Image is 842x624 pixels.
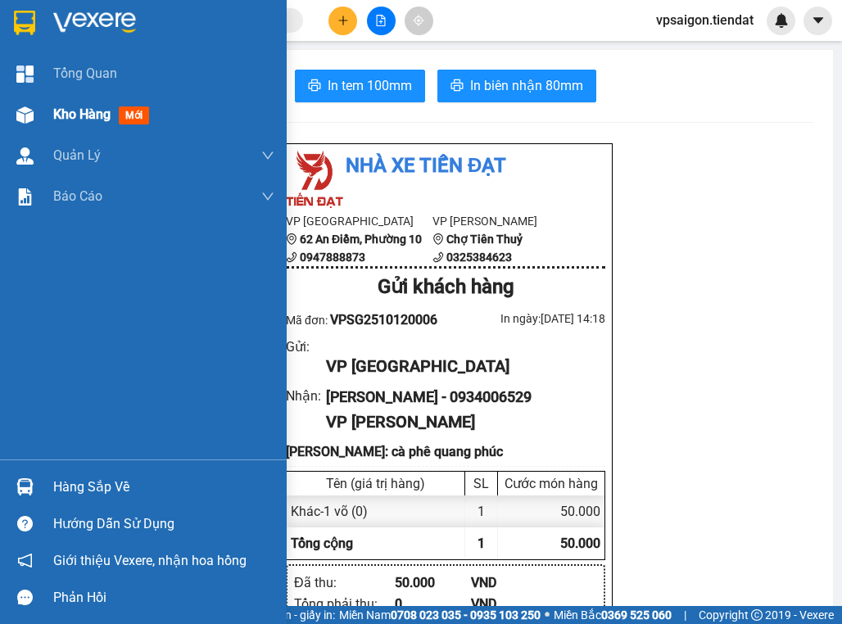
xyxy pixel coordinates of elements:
span: DĐ: [192,102,215,120]
span: Khác - 1 võ (0) [291,504,368,519]
span: plus [337,15,349,26]
img: solution-icon [16,188,34,206]
div: VP [PERSON_NAME] [326,409,592,435]
span: In biên nhận 80mm [470,75,583,96]
img: logo.jpg [286,151,343,208]
button: printerIn tem 100mm [295,70,425,102]
li: Nhà xe Tiến Đạt [286,151,605,182]
img: logo-vxr [14,11,35,35]
div: SL [469,476,493,491]
img: icon-new-feature [774,13,789,28]
span: Miền Nam [339,606,541,624]
span: In tem 100mm [328,75,412,96]
div: VP [GEOGRAPHIC_DATA] [326,354,592,379]
span: cà phê quang phúc [192,93,321,151]
span: | [684,606,686,624]
span: phone [286,251,297,263]
div: VND [471,594,547,614]
div: VND [471,572,547,593]
div: Cước món hàng [502,476,600,491]
div: [GEOGRAPHIC_DATA] [14,14,180,51]
span: vpsaigon.tiendat [643,10,767,30]
span: mới [119,106,149,124]
button: file-add [367,7,396,35]
div: [PERSON_NAME] [192,14,323,51]
b: 0947888873 [300,251,365,264]
div: 50.000 [395,572,471,593]
span: aim [413,15,424,26]
span: Nhận: [192,14,231,31]
span: Báo cáo [53,186,102,206]
span: printer [308,79,321,94]
div: 50.000 [498,495,604,527]
div: Hàng sắp về [53,475,274,500]
div: Tổng phải thu : [294,594,395,614]
b: 0325384623 [446,251,512,264]
span: Kho hàng [53,106,111,122]
span: caret-down [811,13,826,28]
span: notification [17,553,33,568]
button: aim [405,7,433,35]
div: Tên (giá trị hàng) [291,476,460,491]
span: copyright [751,609,763,621]
b: Chợ Tiên Thuỷ [446,233,523,246]
img: warehouse-icon [16,478,34,495]
span: ⚪️ [545,612,550,618]
div: Nhận : [286,386,326,406]
div: Đã thu : [294,572,395,593]
strong: 0369 525 060 [601,608,672,622]
div: Phản hồi [53,586,274,610]
b: 62 An Điềm, Phường 10 [300,233,422,246]
span: Tổng cộng [291,536,353,551]
span: down [261,190,274,203]
span: message [17,590,33,605]
span: 50.000 [560,536,600,551]
span: printer [450,79,464,94]
img: warehouse-icon [16,106,34,124]
button: plus [328,7,357,35]
span: environment [286,233,297,245]
span: 1 [478,536,485,551]
span: environment [432,233,444,245]
span: Gửi: [14,14,39,31]
div: Gửi khách hàng [286,272,605,303]
span: Miền Bắc [554,606,672,624]
img: warehouse-icon [16,147,34,165]
div: Hướng dẫn sử dụng [53,512,274,536]
span: Quản Lý [53,145,101,165]
span: VPSG2510120006 [330,312,437,328]
button: caret-down [804,7,832,35]
div: Gửi : [286,337,326,357]
span: down [261,149,274,162]
div: 1 [465,495,498,527]
span: Giới thiệu Vexere, nhận hoa hồng [53,550,247,571]
div: [PERSON_NAME] - 0934006529 [326,386,592,409]
div: [PERSON_NAME]: cà phê quang phúc [286,441,605,462]
img: dashboard-icon [16,66,34,83]
li: VP [GEOGRAPHIC_DATA] [286,212,432,230]
span: file-add [375,15,387,26]
div: In ngày: [DATE] 14:18 [446,310,605,328]
strong: 0708 023 035 - 0935 103 250 [391,608,541,622]
li: VP [PERSON_NAME] [432,212,579,230]
span: question-circle [17,516,33,531]
div: [PERSON_NAME] [192,51,323,70]
div: 0934006529 [192,70,323,93]
button: printerIn biên nhận 80mm [437,70,596,102]
span: Tổng Quan [53,63,117,84]
div: Mã đơn: [286,310,446,330]
div: 0 [395,594,471,614]
span: phone [432,251,444,263]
